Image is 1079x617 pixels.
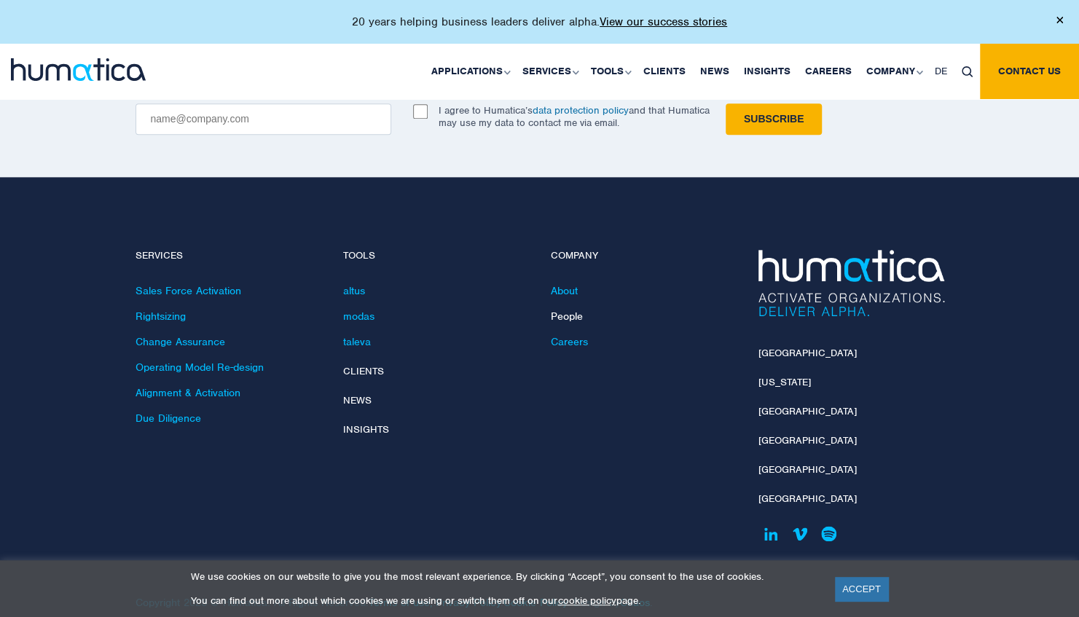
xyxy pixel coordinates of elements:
a: data protection policy [533,104,629,117]
a: [GEOGRAPHIC_DATA] [758,434,857,447]
a: Sales Force Activation [136,284,241,297]
a: Contact us [980,44,1079,99]
a: Insights [343,423,389,436]
a: [GEOGRAPHIC_DATA] [758,492,857,505]
a: Humatica on Vimeo [788,522,813,547]
a: Humatica on Linkedin [758,522,784,547]
a: modas [343,310,374,323]
a: News [693,44,737,99]
a: ACCEPT [835,577,888,601]
h4: Tools [343,250,529,262]
input: Subscribe [726,103,822,135]
a: [GEOGRAPHIC_DATA] [758,405,857,417]
a: People [551,310,583,323]
a: About [551,284,578,297]
a: Applications [424,44,515,99]
a: Clients [343,365,384,377]
a: Tools [584,44,636,99]
a: Insights [737,44,798,99]
p: You can find out more about which cookies we are using or switch them off on our page. [191,594,817,607]
a: DE [927,44,954,99]
a: View our success stories [600,15,727,29]
input: I agree to Humatica’sdata protection policyand that Humatica may use my data to contact me via em... [413,104,428,119]
img: Humatica [758,250,944,315]
input: name@company.com [136,103,391,135]
a: altus [343,284,365,297]
a: Clients [636,44,693,99]
a: Services [515,44,584,99]
a: Due Diligence [136,412,201,425]
a: Humatica on Spotify [817,522,842,547]
a: Company [859,44,927,99]
a: taleva [343,335,371,348]
h4: Company [551,250,737,262]
a: Rightsizing [136,310,186,323]
p: I agree to Humatica’s and that Humatica may use my data to contact me via email. [439,104,710,129]
p: 20 years helping business leaders deliver alpha. [352,15,727,29]
a: Careers [551,335,588,348]
h4: Services [136,250,321,262]
span: DE [935,65,947,77]
a: [GEOGRAPHIC_DATA] [758,463,857,476]
img: logo [11,58,146,81]
a: News [343,394,372,406]
p: We use cookies on our website to give you the most relevant experience. By clicking “Accept”, you... [191,570,817,583]
a: Operating Model Re-design [136,361,264,374]
a: Change Assurance [136,335,225,348]
a: Careers [798,44,859,99]
a: Alignment & Activation [136,386,240,399]
img: search_icon [962,66,973,77]
a: [GEOGRAPHIC_DATA] [758,347,857,359]
a: [US_STATE] [758,376,811,388]
a: cookie policy [557,594,616,607]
